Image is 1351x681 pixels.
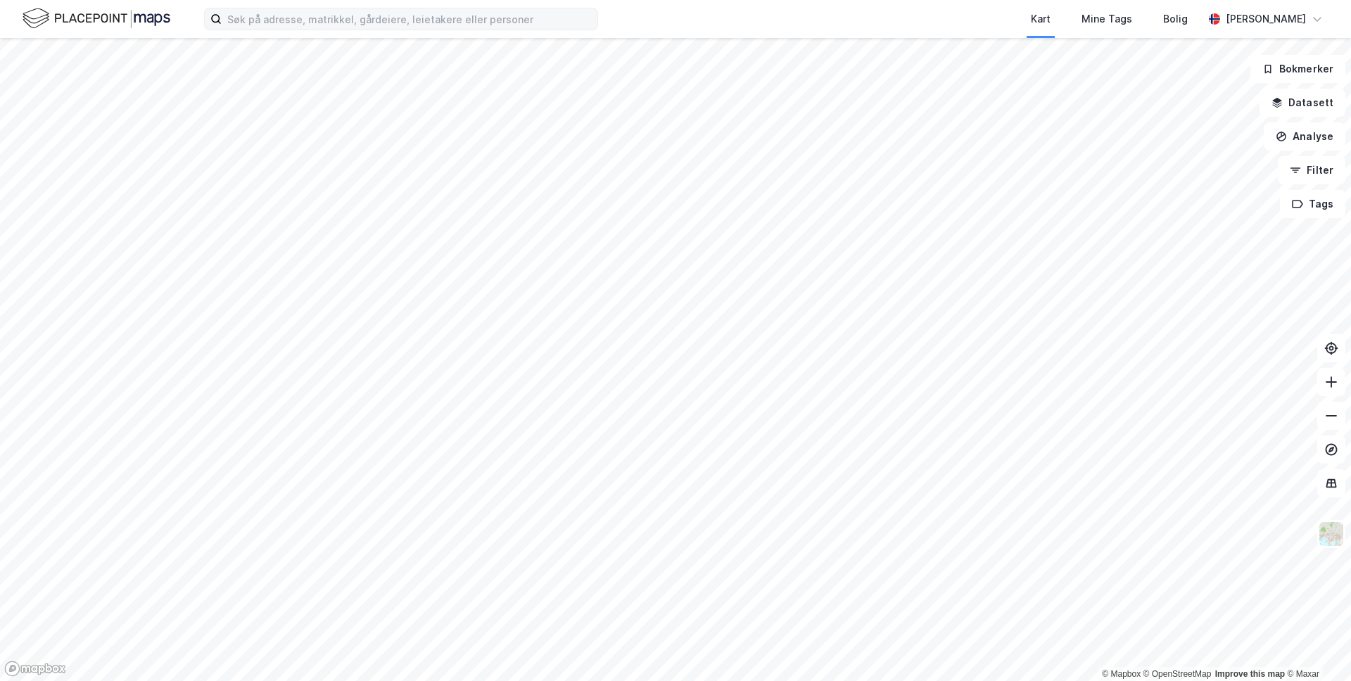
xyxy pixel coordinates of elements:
div: Kart [1031,11,1051,27]
div: Bolig [1163,11,1188,27]
input: Søk på adresse, matrikkel, gårdeiere, leietakere eller personer [222,8,597,30]
div: Mine Tags [1082,11,1132,27]
button: Bokmerker [1250,55,1345,83]
button: Tags [1280,190,1345,218]
button: Filter [1278,156,1345,184]
a: OpenStreetMap [1143,669,1212,679]
a: Improve this map [1215,669,1285,679]
img: Z [1318,521,1345,547]
button: Datasett [1260,89,1345,117]
button: Analyse [1264,122,1345,151]
img: logo.f888ab2527a4732fd821a326f86c7f29.svg [23,6,170,31]
a: Mapbox homepage [4,661,66,677]
a: Mapbox [1102,669,1141,679]
div: [PERSON_NAME] [1226,11,1306,27]
iframe: Chat Widget [1281,613,1351,681]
